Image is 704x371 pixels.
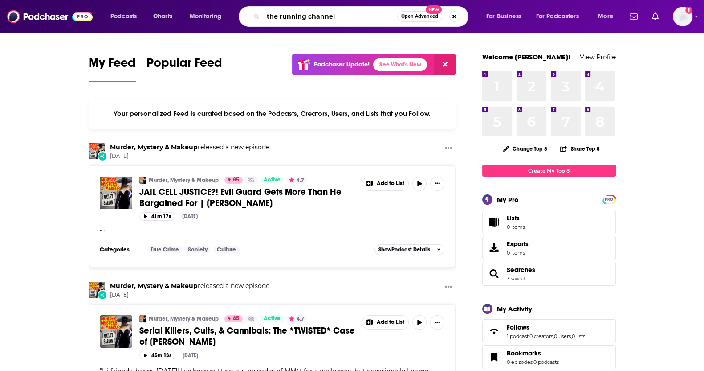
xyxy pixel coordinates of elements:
[401,14,438,19] span: Open Advanced
[648,9,662,24] a: Show notifications dropdown
[507,333,529,339] a: 1 podcast
[260,177,284,184] a: Active
[182,213,198,219] div: [DATE]
[497,195,519,204] div: My Pro
[110,282,198,290] a: Murder, Mystery & Makeup
[482,345,616,369] span: Bookmarks
[480,9,533,24] button: open menu
[553,333,554,339] span: ,
[264,176,281,185] span: Active
[498,143,553,154] button: Change Top 8
[89,99,456,129] div: Your personalized Feed is curated based on the Podcasts, Creators, Users, and Lists that you Follow.
[224,315,243,322] a: 85
[377,319,404,326] span: Add to List
[247,6,477,27] div: Search podcasts, credits, & more...
[110,282,269,290] h3: released a new episode
[604,196,614,203] span: PRO
[104,9,148,24] button: open menu
[139,315,146,322] img: Murder, Mystery & Makeup
[485,351,503,363] a: Bookmarks
[139,186,342,209] span: JAIL CELL JUSTICE?! Evil Guard Gets More Than He Bargained For | [PERSON_NAME]
[441,143,456,154] button: Show More Button
[536,10,579,23] span: For Podcasters
[604,196,614,202] a: PRO
[507,323,585,331] a: Follows
[485,268,503,280] a: Searches
[533,359,559,365] a: 0 podcasts
[507,214,520,222] span: Lists
[89,143,105,159] img: Murder, Mystery & Makeup
[482,210,616,234] a: Lists
[110,10,137,23] span: Podcasts
[224,177,243,184] a: 85
[397,11,442,22] button: Open AdvancedNew
[533,359,533,365] span: ,
[673,7,692,26] img: User Profile
[100,177,132,209] img: JAIL CELL JUSTICE?! Evil Guard Gets More Than He Bargained For | Joan Little
[110,153,269,160] span: [DATE]
[183,352,198,359] div: [DATE]
[233,176,239,185] span: 85
[89,55,136,82] a: My Feed
[264,314,281,323] span: Active
[213,246,240,253] a: Culture
[441,282,456,293] button: Show More Button
[430,177,444,191] button: Show More Button
[100,315,132,348] a: Serial Killers, Cults, & Cannibals: The *TWISTED* Case of Ottis Toole
[362,177,409,190] button: Show More Button
[139,212,175,221] button: 41m 17s
[426,5,442,14] span: New
[529,333,553,339] a: 0 creators
[374,244,445,255] button: ShowPodcast Details
[507,323,529,331] span: Follows
[89,55,136,76] span: My Feed
[482,165,616,177] a: Create My Top 8
[153,10,172,23] span: Charts
[233,314,239,323] span: 85
[485,242,503,254] span: Exports
[7,8,93,25] a: Podchaser - Follow, Share and Rate Podcasts
[89,282,105,298] img: Murder, Mystery & Makeup
[139,186,356,209] a: JAIL CELL JUSTICE?! Evil Guard Gets More Than He Bargained For | [PERSON_NAME]
[507,266,535,274] a: Searches
[592,9,624,24] button: open menu
[572,333,585,339] a: 0 lists
[497,305,532,313] div: My Activity
[507,224,525,230] span: 0 items
[314,61,370,68] p: Podchaser Update!
[362,316,409,329] button: Show More Button
[139,177,146,184] img: Murder, Mystery & Makeup
[482,53,570,61] a: Welcome [PERSON_NAME]!
[482,236,616,260] a: Exports
[139,351,175,359] button: 45m 13s
[507,240,529,248] span: Exports
[673,7,692,26] span: Logged in as evankrask
[147,9,178,24] a: Charts
[507,250,529,256] span: 0 items
[190,10,221,23] span: Monitoring
[263,9,397,24] input: Search podcasts, credits, & more...
[580,53,616,61] a: View Profile
[110,143,198,151] a: Murder, Mystery & Makeup
[147,246,183,253] a: True Crime
[486,10,521,23] span: For Business
[485,325,503,338] a: Follows
[560,140,600,157] button: Share Top 8
[260,315,284,322] a: Active
[626,9,641,24] a: Show notifications dropdown
[571,333,572,339] span: ,
[184,246,211,253] a: Society
[507,214,525,222] span: Lists
[146,55,222,82] a: Popular Feed
[554,333,571,339] a: 0 users
[139,325,356,347] a: Serial Killers, Cults, & Cannibals: The *TWISTED* Case of [PERSON_NAME]
[286,315,307,322] button: 4.7
[110,143,269,152] h3: released a new episode
[482,319,616,343] span: Follows
[482,262,616,286] span: Searches
[430,315,444,330] button: Show More Button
